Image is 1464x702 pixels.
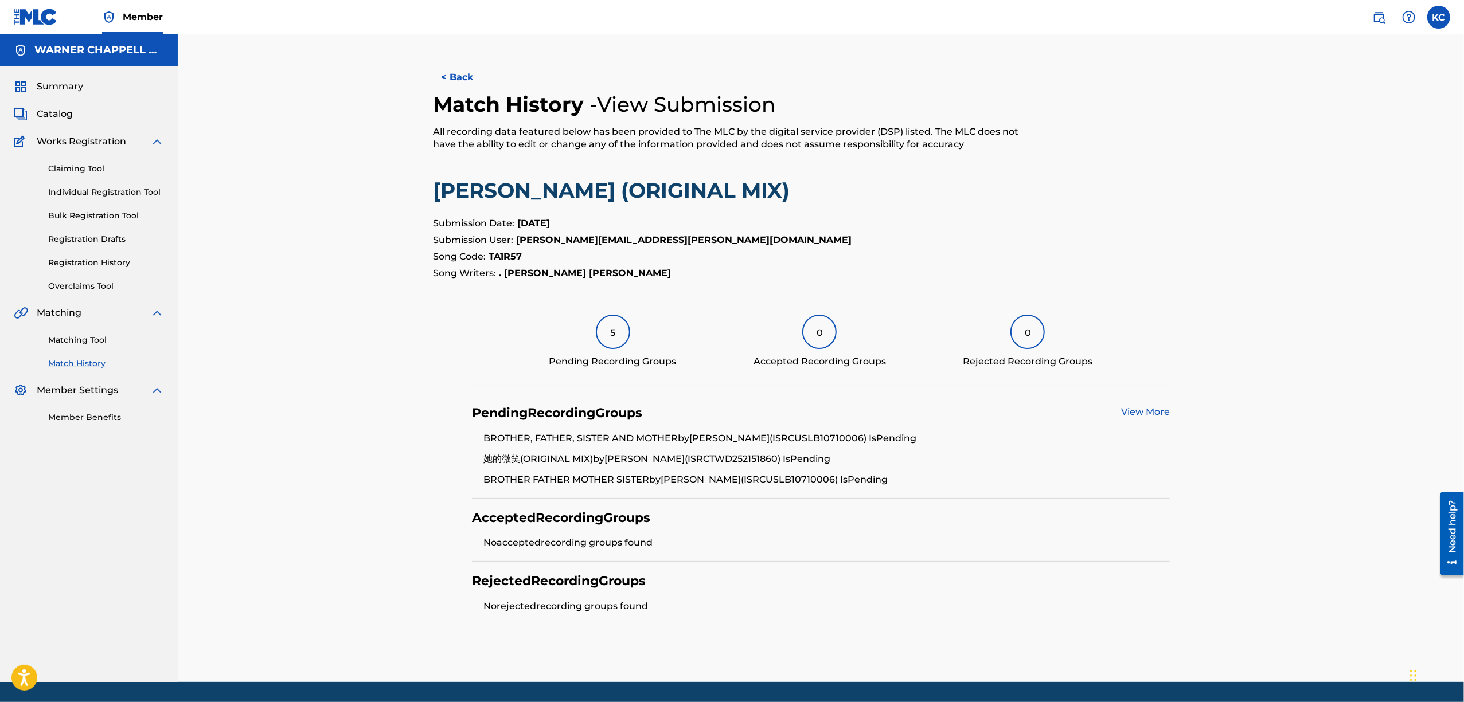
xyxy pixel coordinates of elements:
[472,405,642,421] h4: Pending Recording Groups
[1432,488,1464,580] iframe: Resource Center
[963,355,1092,368] div: Rejected Recording Groups
[434,268,497,279] span: Song Writers:
[1402,10,1416,24] img: help
[549,355,677,368] div: Pending Recording Groups
[434,234,514,245] span: Submission User:
[483,536,1170,550] li: No accepted recording groups found
[48,163,164,175] a: Claiming Tool
[48,280,164,292] a: Overclaims Tool
[1010,315,1045,349] div: 0
[489,251,522,262] strong: TA1R57
[1397,6,1420,29] div: Help
[1427,6,1450,29] div: User Menu
[434,251,486,262] span: Song Code:
[472,510,650,526] h4: Accepted Recording Groups
[434,178,1209,203] h2: [PERSON_NAME] (ORIGINAL MIX)
[499,268,672,279] strong: . [PERSON_NAME] [PERSON_NAME]
[48,358,164,370] a: Match History
[590,92,776,117] h4: - View Submission
[1407,647,1464,702] iframe: Chat Widget
[518,218,551,229] strong: [DATE]
[483,473,1170,487] li: BROTHER FATHER MOTHER SISTER by [PERSON_NAME] (ISRC USLB10710006 ) Is Pending
[472,573,646,589] h4: Rejected Recording Groups
[102,10,116,24] img: Top Rightsholder
[1372,10,1386,24] img: search
[14,44,28,57] img: Accounts
[48,257,164,269] a: Registration History
[596,315,630,349] div: 5
[14,9,58,25] img: MLC Logo
[434,218,515,229] span: Submission Date:
[14,80,28,93] img: Summary
[517,234,852,245] strong: [PERSON_NAME][EMAIL_ADDRESS][PERSON_NAME][DOMAIN_NAME]
[434,63,502,92] button: < Back
[123,10,163,23] span: Member
[434,126,1030,151] div: All recording data featured below has been provided to The MLC by the digital service provider (D...
[14,306,28,320] img: Matching
[48,334,164,346] a: Matching Tool
[483,452,1170,473] li: 她的微笑(ORIGINAL MIX) by [PERSON_NAME] (ISRC TWD252151860 ) Is Pending
[48,233,164,245] a: Registration Drafts
[37,107,73,121] span: Catalog
[34,44,164,57] h5: WARNER CHAPPELL MUSIC INC
[48,210,164,222] a: Bulk Registration Tool
[14,107,28,121] img: Catalog
[37,135,126,148] span: Works Registration
[150,306,164,320] img: expand
[14,107,73,121] a: CatalogCatalog
[14,383,28,397] img: Member Settings
[14,135,29,148] img: Works Registration
[150,383,164,397] img: expand
[14,80,83,93] a: SummarySummary
[48,411,164,423] a: Member Benefits
[37,306,81,320] span: Matching
[150,135,164,148] img: expand
[1410,658,1417,693] div: Drag
[434,92,590,117] h2: Match History
[483,599,1170,613] li: No rejected recording groups found
[1121,406,1170,417] a: View More
[48,186,164,198] a: Individual Registration Tool
[754,355,886,368] div: Accepted Recording Groups
[37,383,118,397] span: Member Settings
[37,80,83,93] span: Summary
[483,432,1170,452] li: BROTHER, FATHER, SISTER AND MOTHER by [PERSON_NAME] (ISRC USLB10710006 ) Is Pending
[802,315,837,349] div: 0
[1368,6,1391,29] a: Public Search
